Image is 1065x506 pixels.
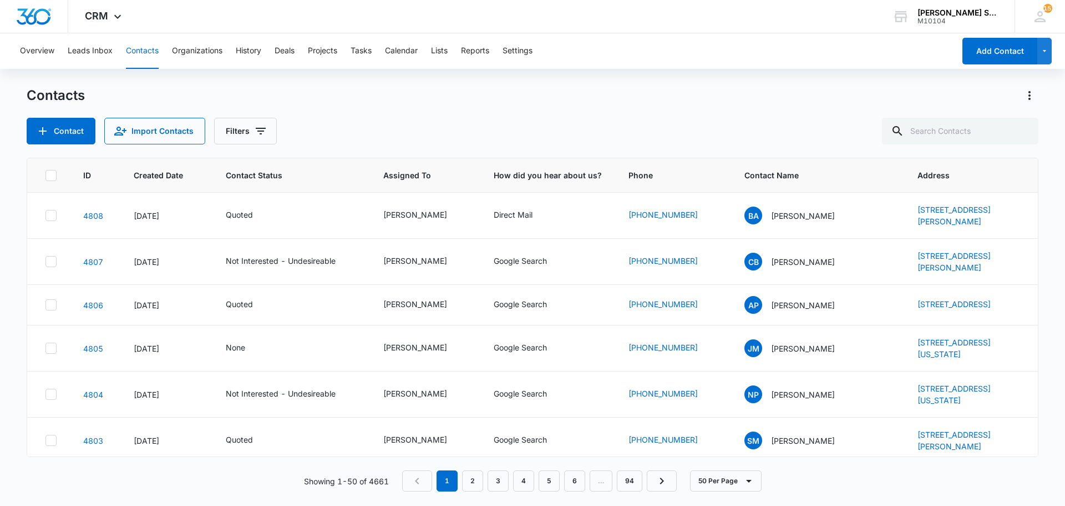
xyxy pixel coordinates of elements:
[226,388,356,401] div: Contact Status - Not Interested - Undesireable - Select to Edit Field
[27,87,85,104] h1: Contacts
[383,298,447,310] div: [PERSON_NAME]
[383,209,467,222] div: Assigned To - Ted DiMayo - Select to Edit Field
[83,169,91,181] span: ID
[134,210,199,222] div: [DATE]
[771,256,835,268] p: [PERSON_NAME]
[539,470,560,492] a: Page 5
[83,390,103,399] a: Navigate to contact details page for Nick Per
[494,209,552,222] div: How did you hear about us? - Direct Mail - Select to Edit Field
[275,33,295,69] button: Deals
[134,435,199,447] div: [DATE]
[690,470,762,492] button: 50 Per Page
[383,255,447,267] div: [PERSON_NAME]
[1043,4,1052,13] span: 151
[771,210,835,222] p: [PERSON_NAME]
[304,475,389,487] p: Showing 1-50 of 4661
[437,470,458,492] em: 1
[771,389,835,400] p: [PERSON_NAME]
[226,255,336,267] div: Not Interested - Undesireable
[503,33,532,69] button: Settings
[83,436,103,445] a: Navigate to contact details page for Sherleanne McFadden
[126,33,159,69] button: Contacts
[917,383,1020,406] div: Address - 2313 Celerity, Sycamore, Illinois, 60178 - Select to Edit Field
[383,434,467,447] div: Assigned To - Ted DiMayo - Select to Edit Field
[462,470,483,492] a: Page 2
[226,169,341,181] span: Contact Status
[628,298,718,312] div: Phone - 4252231637 - Select to Edit Field
[385,33,418,69] button: Calendar
[83,257,103,267] a: Navigate to contact details page for Christopher brown
[383,169,451,181] span: Assigned To
[744,169,875,181] span: Contact Name
[383,209,447,221] div: [PERSON_NAME]
[628,342,718,355] div: Phone - 8175383939 - Select to Edit Field
[85,10,108,22] span: CRM
[628,169,702,181] span: Phone
[226,434,253,445] div: Quoted
[104,118,205,144] button: Import Contacts
[134,343,199,354] div: [DATE]
[917,251,991,272] a: [STREET_ADDRESS][PERSON_NAME]
[226,342,265,355] div: Contact Status - None - Select to Edit Field
[628,209,718,222] div: Phone - 6828889731 - Select to Edit Field
[917,299,991,309] a: [STREET_ADDRESS]
[27,118,95,144] button: Add Contact
[134,389,199,400] div: [DATE]
[134,299,199,311] div: [DATE]
[917,429,1020,452] div: Address - 14521 South Loomis Ave, Harvey, IL, 60426 - Select to Edit Field
[744,385,855,403] div: Contact Name - Nick Per - Select to Edit Field
[744,432,762,449] span: SM
[917,204,1020,227] div: Address - 1712 Tyler St, Colleyville, TX, 76034 - Select to Edit Field
[771,435,835,447] p: [PERSON_NAME]
[134,169,183,181] span: Created Date
[744,207,855,224] div: Contact Name - Bill Abitz - Select to Edit Field
[383,434,447,445] div: [PERSON_NAME]
[494,434,567,447] div: How did you hear about us? - Google Search - Select to Edit Field
[494,169,602,181] span: How did you hear about us?
[771,343,835,354] p: [PERSON_NAME]
[744,432,855,449] div: Contact Name - Sherleanne McFadden - Select to Edit Field
[431,33,448,69] button: Lists
[20,33,54,69] button: Overview
[226,388,336,399] div: Not Interested - Undesireable
[513,470,534,492] a: Page 4
[351,33,372,69] button: Tasks
[917,430,991,451] a: [STREET_ADDRESS][PERSON_NAME]
[917,298,1011,312] div: Address - 7707 La Risa Drive, Dallas, Tx, 75248 - Select to Edit Field
[83,211,103,221] a: Navigate to contact details page for Bill Abitz
[1021,87,1038,104] button: Actions
[494,342,567,355] div: How did you hear about us? - Google Search - Select to Edit Field
[628,388,698,399] a: [PHONE_NUMBER]
[488,470,509,492] a: Page 3
[628,388,718,401] div: Phone - 6303355047 - Select to Edit Field
[226,298,273,312] div: Contact Status - Quoted - Select to Edit Field
[628,255,698,267] a: [PHONE_NUMBER]
[917,17,998,25] div: account id
[744,339,855,357] div: Contact Name - john mcdougall - Select to Edit Field
[494,434,547,445] div: Google Search
[628,434,698,445] a: [PHONE_NUMBER]
[494,388,547,399] div: Google Search
[383,388,447,399] div: [PERSON_NAME]
[214,118,277,144] button: Filters
[383,342,447,353] div: [PERSON_NAME]
[68,33,113,69] button: Leads Inbox
[494,388,567,401] div: How did you hear about us? - Google Search - Select to Edit Field
[917,384,991,405] a: [STREET_ADDRESS][US_STATE]
[744,296,855,314] div: Contact Name - Andrew Paull - Select to Edit Field
[226,209,253,221] div: Quoted
[744,253,855,270] div: Contact Name - Christopher brown - Select to Edit Field
[134,256,199,268] div: [DATE]
[236,33,261,69] button: History
[647,470,677,492] a: Next Page
[383,388,467,401] div: Assigned To - Kenneth Florman - Select to Edit Field
[917,337,1020,360] div: Address - 225 waterside Dr, Fort Worth, Texas, 76118 - Select to Edit Field
[564,470,585,492] a: Page 6
[917,250,1020,273] div: Address - 302 montclair tower dr, st charles, MO, 63303 - Select to Edit Field
[917,169,1004,181] span: Address
[402,470,677,492] nav: Pagination
[744,296,762,314] span: AP
[383,255,467,268] div: Assigned To - Kenneth Florman - Select to Edit Field
[83,300,103,310] a: Navigate to contact details page for Andrew Paull
[494,209,532,221] div: Direct Mail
